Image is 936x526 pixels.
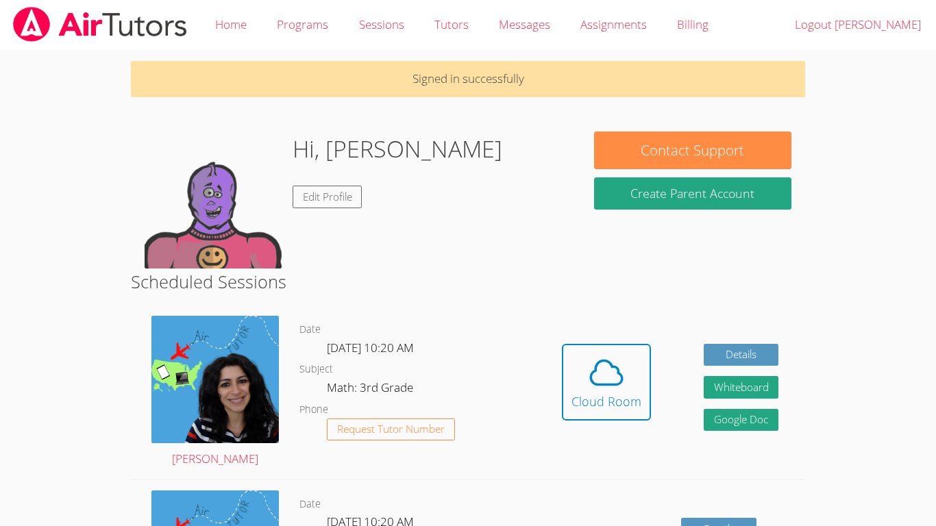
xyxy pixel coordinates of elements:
button: Cloud Room [562,344,651,421]
dt: Subject [299,361,333,378]
dt: Date [299,496,321,513]
a: Google Doc [704,409,779,431]
img: airtutors_banner-c4298cdbf04f3fff15de1276eac7730deb9818008684d7c2e4769d2f7ddbe033.png [12,7,188,42]
div: Cloud Room [571,392,641,411]
img: air%20tutor%20avatar.png [151,316,279,443]
span: Messages [499,16,550,32]
button: Request Tutor Number [327,418,455,441]
h2: Scheduled Sessions [131,268,805,295]
button: Whiteboard [704,376,779,399]
h1: Hi, [PERSON_NAME] [293,131,502,166]
span: Request Tutor Number [337,424,445,434]
span: [DATE] 10:20 AM [327,340,414,355]
dt: Date [299,321,321,338]
p: Signed in successfully [131,61,805,97]
button: Create Parent Account [594,177,791,210]
a: Edit Profile [293,186,362,208]
dt: Phone [299,401,328,418]
img: default.png [145,131,282,268]
a: [PERSON_NAME] [151,316,279,469]
button: Contact Support [594,131,791,169]
a: Details [704,344,779,366]
dd: Math: 3rd Grade [327,378,416,401]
